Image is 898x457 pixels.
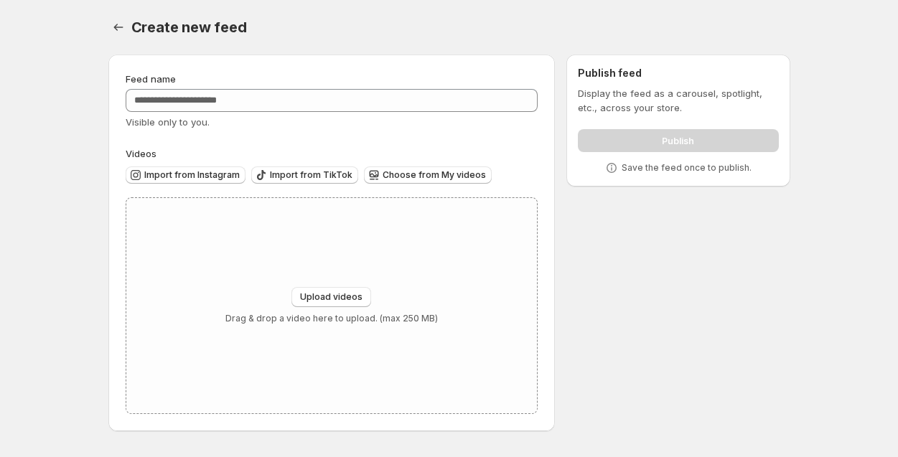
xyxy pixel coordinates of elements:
p: Save the feed once to publish. [622,162,752,174]
span: Videos [126,148,156,159]
button: Upload videos [291,287,371,307]
span: Choose from My videos [383,169,486,181]
p: Drag & drop a video here to upload. (max 250 MB) [225,313,438,324]
span: Visible only to you. [126,116,210,128]
p: Display the feed as a carousel, spotlight, etc., across your store. [578,86,778,115]
span: Import from Instagram [144,169,240,181]
button: Choose from My videos [364,166,492,184]
h2: Publish feed [578,66,778,80]
span: Create new feed [131,19,247,36]
span: Upload videos [300,291,363,303]
span: Feed name [126,73,176,85]
span: Import from TikTok [270,169,352,181]
button: Import from Instagram [126,166,245,184]
button: Settings [108,17,128,37]
button: Import from TikTok [251,166,358,184]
